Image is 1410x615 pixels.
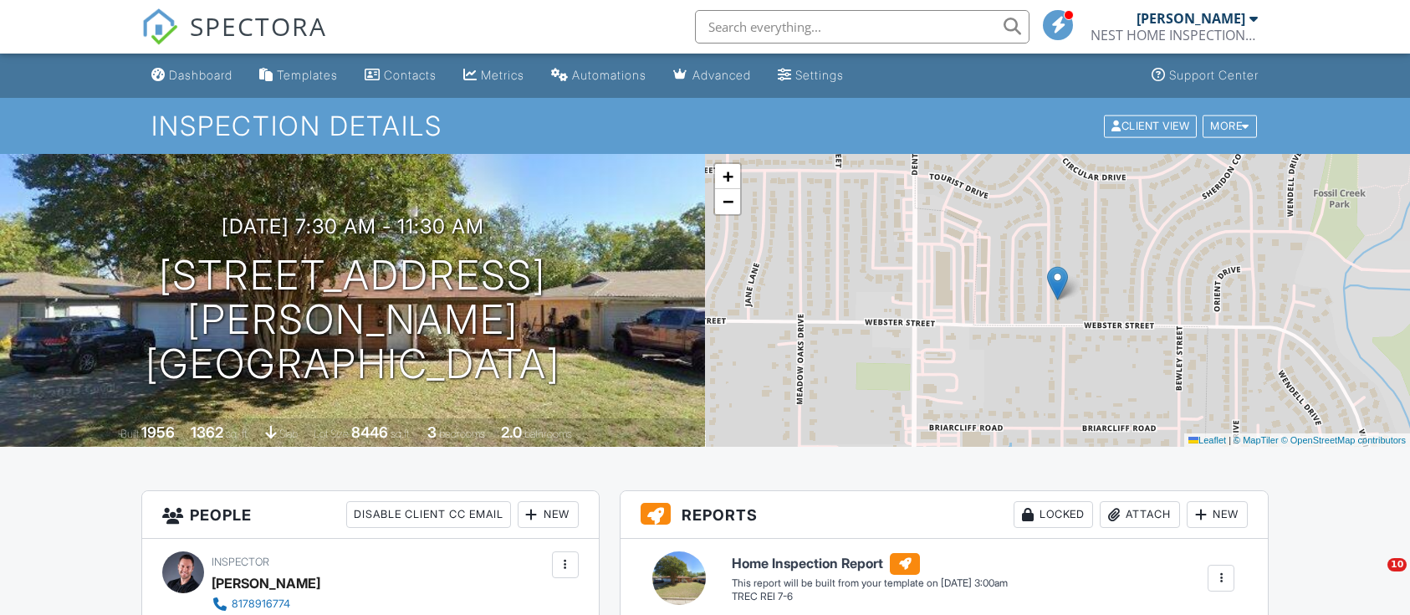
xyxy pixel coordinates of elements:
[1188,435,1226,445] a: Leaflet
[212,556,269,568] span: Inspector
[346,501,511,528] div: Disable Client CC Email
[481,68,524,82] div: Metrics
[279,428,298,440] span: slab
[232,597,290,611] div: 8178916774
[457,60,531,91] a: Metrics
[1014,501,1093,528] div: Locked
[314,428,349,440] span: Lot Size
[723,166,733,187] span: +
[715,164,740,189] a: Zoom in
[1145,60,1265,91] a: Support Center
[384,68,437,82] div: Contacts
[212,571,320,596] div: [PERSON_NAME]
[1353,558,1393,598] iframe: Intercom live chat
[524,428,572,440] span: bathrooms
[572,68,646,82] div: Automations
[142,491,599,539] h3: People
[1091,27,1258,44] div: NEST HOME INSPECTIONS, LLC
[732,577,1008,590] div: This report will be built from your template on [DATE] 3:00am
[1281,435,1406,445] a: © OpenStreetMap contributors
[351,423,388,441] div: 8446
[723,191,733,212] span: −
[222,215,484,238] h3: [DATE] 7:30 am - 11:30 am
[732,553,1008,575] h6: Home Inspection Report
[120,428,139,440] span: Built
[191,423,223,441] div: 1362
[501,423,522,441] div: 2.0
[1102,119,1201,131] a: Client View
[1169,68,1259,82] div: Support Center
[141,23,327,58] a: SPECTORA
[151,111,1258,141] h1: Inspection Details
[667,60,758,91] a: Advanced
[1229,435,1231,445] span: |
[439,428,485,440] span: bedrooms
[1104,115,1197,137] div: Client View
[253,60,345,91] a: Templates
[715,189,740,214] a: Zoom out
[141,423,175,441] div: 1956
[277,68,338,82] div: Templates
[1137,10,1245,27] div: [PERSON_NAME]
[141,8,178,45] img: The Best Home Inspection Software - Spectora
[1234,435,1279,445] a: © MapTiler
[795,68,844,82] div: Settings
[518,501,579,528] div: New
[771,60,851,91] a: Settings
[1203,115,1257,137] div: More
[1100,501,1180,528] div: Attach
[145,60,239,91] a: Dashboard
[212,596,487,612] a: 8178916774
[692,68,751,82] div: Advanced
[190,8,327,44] span: SPECTORA
[621,491,1269,539] h3: Reports
[1387,558,1407,571] span: 10
[1047,266,1068,300] img: Marker
[732,590,1008,604] div: TREC REI 7-6
[169,68,232,82] div: Dashboard
[226,428,249,440] span: sq. ft.
[1187,501,1248,528] div: New
[27,254,678,386] h1: [STREET_ADDRESS][PERSON_NAME] [GEOGRAPHIC_DATA]
[695,10,1029,44] input: Search everything...
[358,60,443,91] a: Contacts
[427,423,437,441] div: 3
[391,428,411,440] span: sq.ft.
[544,60,653,91] a: Automations (Basic)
